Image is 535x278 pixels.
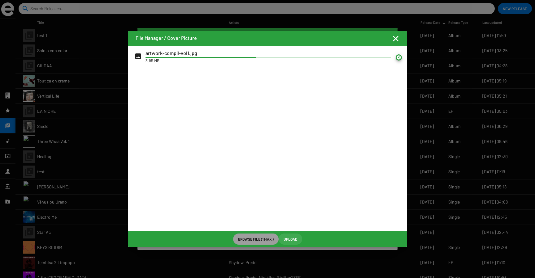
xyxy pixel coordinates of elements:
[238,234,274,245] span: Browse File (1 max.)
[133,51,143,61] mat-icon: image
[146,58,159,63] small: 3.95 MB
[233,234,279,245] button: Browse File (1 max.)
[284,234,297,245] span: Upload
[136,34,197,42] h3: File Manager / Cover Picture
[146,49,391,57] h3: artwork-compil-vol1.jpg
[279,234,302,245] button: Upload
[392,35,399,42] button: Fermer la fenêtre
